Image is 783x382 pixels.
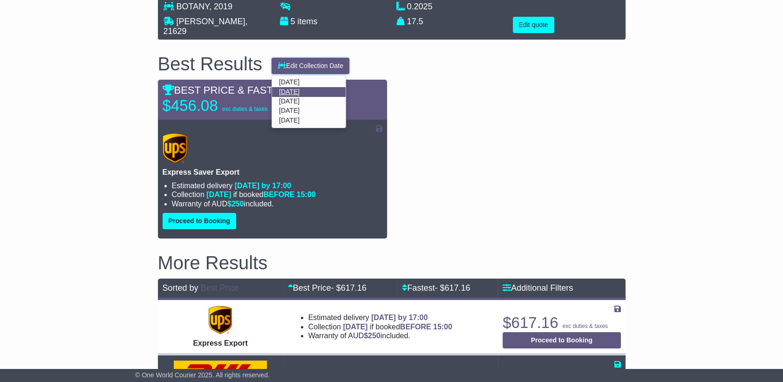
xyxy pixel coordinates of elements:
li: Warranty of AUD included. [308,331,452,340]
span: BEFORE [400,323,431,331]
span: , 2019 [209,2,232,11]
li: Estimated delivery [172,181,382,190]
span: - $ [435,283,470,293]
p: $456.08 [163,96,279,115]
button: Proceed to Booking [163,213,236,229]
li: Collection [172,190,382,199]
span: if booked [343,323,452,331]
span: 617.16 [444,283,470,293]
a: Best Price- $617.16 [288,283,367,293]
span: 0.2025 [407,2,433,11]
button: Edit Collection Date [272,58,349,74]
img: UPS (new): Express Saver Export [163,133,188,163]
span: 15:00 [433,323,452,331]
h2: More Results [158,252,626,273]
div: Best Results [153,54,267,74]
span: 5 [291,17,295,26]
button: Edit quote [513,17,554,33]
span: [DATE] [206,191,231,198]
span: exc duties & taxes [563,323,608,329]
span: Express Export [193,339,247,347]
a: [DATE] [272,97,346,106]
a: Additional Filters [503,283,573,293]
p: Express Saver Export [163,168,382,177]
a: Fastest- $617.16 [402,283,470,293]
span: [DATE] [343,323,368,331]
span: 17.5 [407,17,423,26]
a: [DATE] [272,116,346,125]
span: items [298,17,318,26]
span: 617.16 [341,283,367,293]
button: Proceed to Booking [503,332,620,348]
li: Warranty of AUD included. [172,199,382,208]
li: Collection [308,322,452,331]
img: UPS (new): Express Export [209,306,232,334]
span: if booked [206,191,315,198]
span: Sorted by [163,283,198,293]
a: [DATE] [272,106,346,116]
span: 250 [231,200,244,208]
span: BOTANY [177,2,209,11]
a: [DATE] [272,78,346,87]
span: exc duties & taxes [222,106,267,112]
a: Best Price [201,283,239,293]
span: BEFORE [264,191,295,198]
span: BEST PRICE & FASTEST [163,84,293,96]
span: [PERSON_NAME] [177,17,245,26]
span: $ [364,332,381,340]
a: [DATE] [272,87,346,96]
li: Estimated delivery [308,313,452,322]
span: , 21629 [163,17,248,36]
span: - $ [331,283,367,293]
span: $ [227,200,244,208]
p: $617.16 [503,314,620,332]
span: 15:00 [297,191,316,198]
span: [DATE] by 17:00 [371,314,428,321]
img: DHL: Express Worldwide Export [174,361,267,381]
span: 250 [368,332,381,340]
span: [DATE] by 17:00 [235,182,292,190]
span: © One World Courier 2025. All rights reserved. [135,371,270,379]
